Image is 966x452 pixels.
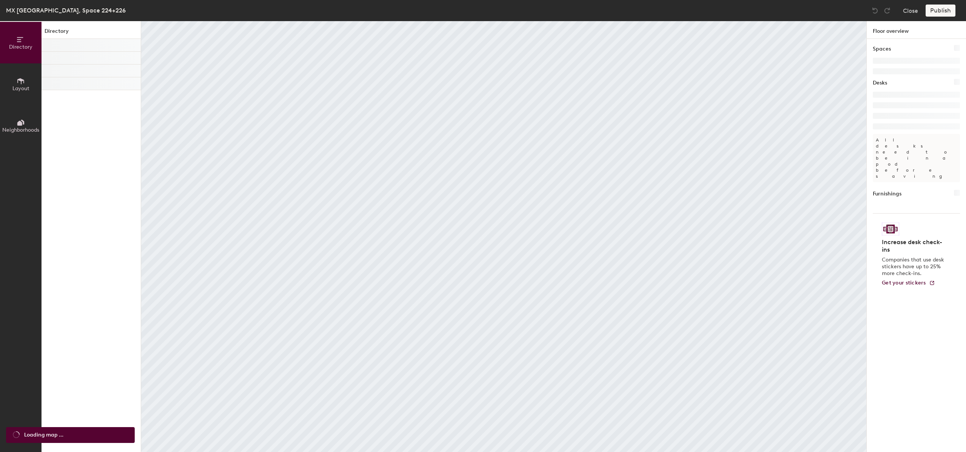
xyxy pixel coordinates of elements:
[9,44,32,50] span: Directory
[903,5,918,17] button: Close
[882,257,946,277] p: Companies that use desk stickers have up to 25% more check-ins.
[882,280,926,286] span: Get your stickers
[882,238,946,254] h4: Increase desk check-ins
[873,190,901,198] h1: Furnishings
[873,45,891,53] h1: Spaces
[882,223,899,235] img: Sticker logo
[141,21,866,452] canvas: Map
[873,134,960,182] p: All desks need to be in a pod before saving
[42,27,141,39] h1: Directory
[6,6,126,15] div: MX [GEOGRAPHIC_DATA], Space 224+226
[882,280,935,286] a: Get your stickers
[24,431,63,439] span: Loading map ...
[883,7,891,14] img: Redo
[867,21,966,39] h1: Floor overview
[2,127,39,133] span: Neighborhoods
[12,85,29,92] span: Layout
[871,7,879,14] img: Undo
[873,79,887,87] h1: Desks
